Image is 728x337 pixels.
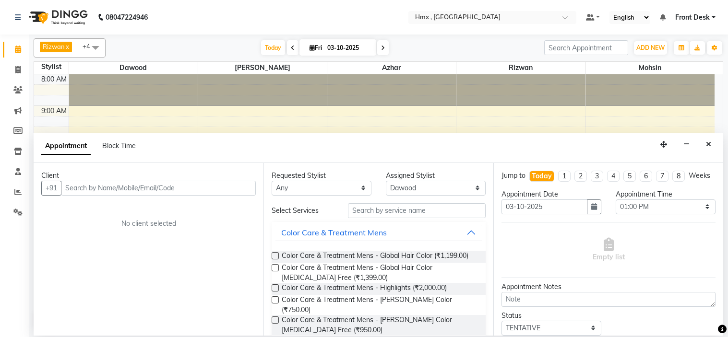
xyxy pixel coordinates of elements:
span: Empty list [593,238,625,262]
span: Rizwan [43,43,65,50]
input: Search by Name/Mobile/Email/Code [61,181,256,196]
span: Color Care & Treatment Mens - Global Hair Color [MEDICAL_DATA] Free (₹1,399.00) [282,263,478,283]
span: Color Care & Treatment Mens - [PERSON_NAME] Color (₹750.00) [282,295,478,315]
input: Search Appointment [544,40,628,55]
span: [PERSON_NAME] [198,62,327,74]
span: Dawood [69,62,198,74]
input: Search by service name [348,203,486,218]
img: logo [24,4,90,31]
li: 3 [591,171,603,182]
input: 2025-10-03 [324,41,372,55]
div: 9:00 AM [39,106,69,116]
span: Fri [307,44,324,51]
div: Weeks [689,171,710,181]
span: +4 [83,42,97,50]
span: Block Time [102,141,136,150]
a: x [65,43,69,50]
span: Rizwan [456,62,585,74]
div: Appointment Time [616,189,716,199]
div: No client selected [64,219,233,229]
div: Color Care & Treatment Mens [281,227,387,238]
span: Appointment [41,138,91,155]
span: Mohsin [585,62,715,74]
div: Select Services [264,206,341,216]
button: +91 [41,181,61,196]
div: Stylist [34,62,69,72]
span: Azhar [327,62,456,74]
button: ADD NEW [634,41,667,55]
li: 1 [558,171,571,182]
span: Color Care & Treatment Mens - Highlights (₹2,000.00) [282,283,447,295]
li: 8 [672,171,685,182]
div: Today [532,171,552,181]
span: Front Desk [675,12,710,23]
li: 5 [623,171,636,182]
div: Client [41,171,256,181]
button: Color Care & Treatment Mens [275,224,482,241]
div: Assigned Stylist [386,171,486,181]
div: Appointment Date [501,189,601,199]
b: 08047224946 [106,4,148,31]
li: 4 [607,171,620,182]
span: Today [261,40,285,55]
li: 7 [656,171,668,182]
div: Jump to [501,171,525,181]
div: Requested Stylist [272,171,371,181]
li: 2 [574,171,587,182]
span: ADD NEW [636,44,665,51]
div: Appointment Notes [501,282,716,292]
button: Close [702,137,716,152]
li: 6 [640,171,652,182]
div: 8:00 AM [39,74,69,84]
div: Status [501,311,601,321]
span: Color Care & Treatment Mens - Global Hair Color (₹1,199.00) [282,251,468,263]
span: Color Care & Treatment Mens - [PERSON_NAME] Color [MEDICAL_DATA] Free (₹950.00) [282,315,478,335]
input: yyyy-mm-dd [501,199,587,214]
